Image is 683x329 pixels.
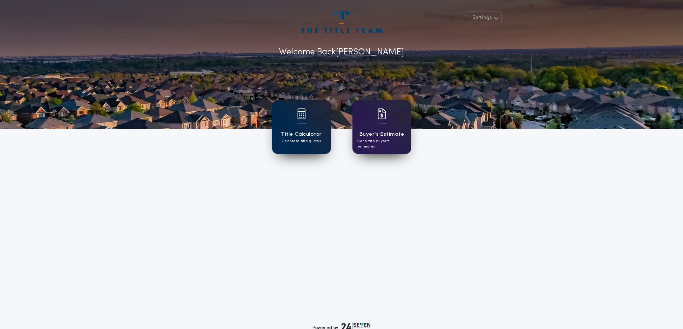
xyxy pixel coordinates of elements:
[279,46,404,59] p: Welcome Back [PERSON_NAME]
[378,108,386,119] img: card icon
[352,100,411,154] a: card iconBuyer's EstimateGenerate buyer's estimates
[301,11,381,33] img: account-logo
[282,139,321,144] p: Generate title quotes
[272,100,331,154] a: card iconTitle CalculatorGenerate title quotes
[357,139,406,149] p: Generate buyer's estimates
[281,130,322,139] h1: Title Calculator
[359,130,404,139] h1: Buyer's Estimate
[297,108,306,119] img: card icon
[468,11,502,24] button: Settings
